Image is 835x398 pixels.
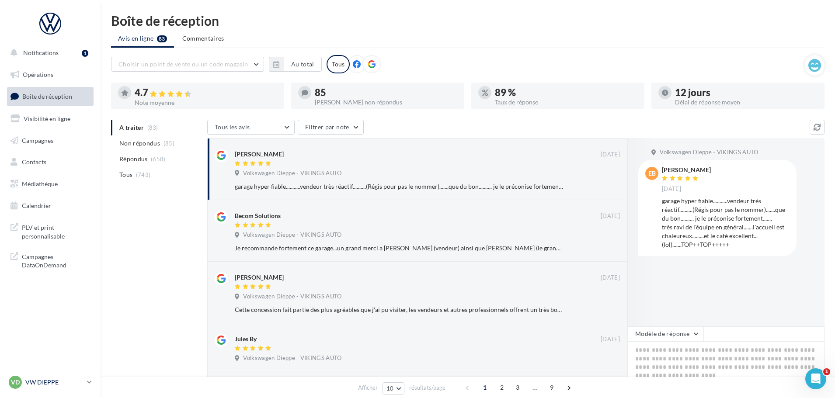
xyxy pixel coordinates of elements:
div: Je recommande fortement ce garage...un grand merci a [PERSON_NAME] (vendeur) ainsi que [PERSON_NA... [235,244,563,253]
span: 3 [511,381,525,395]
a: Boîte de réception [5,87,95,106]
a: Visibilité en ligne [5,110,95,128]
span: 10 [386,385,394,392]
div: [PERSON_NAME] [235,150,284,159]
span: Choisir un point de vente ou un code magasin [118,60,248,68]
span: [DATE] [601,212,620,220]
button: Au total [269,57,322,72]
div: 4.7 [135,88,277,98]
p: VW DIEPPE [25,378,83,387]
div: 85 [315,88,457,97]
span: [DATE] [662,185,681,193]
div: Jules By [235,335,257,343]
span: 1 [478,381,492,395]
span: Volkswagen Dieppe - VIKINGS AUTO [660,149,758,156]
span: Notifications [23,49,59,56]
span: [DATE] [601,274,620,282]
span: [DATE] [601,336,620,343]
span: (743) [136,171,151,178]
div: Délai de réponse moyen [675,99,818,105]
span: Afficher [358,384,378,392]
span: Campagnes DataOnDemand [22,251,90,270]
span: Boîte de réception [22,93,72,100]
div: [PERSON_NAME] [235,273,284,282]
span: 1 [823,368,830,375]
div: garage hyper fiable...........vendeur très réactif..........(Régis pour pas le nommer).......que ... [662,197,790,249]
div: 89 % [495,88,637,97]
div: Taux de réponse [495,99,637,105]
a: Opérations [5,66,95,84]
span: Visibilité en ligne [24,115,70,122]
div: Note moyenne [135,100,277,106]
button: Au total [284,57,322,72]
span: Volkswagen Dieppe - VIKINGS AUTO [243,231,341,239]
div: [PERSON_NAME] non répondus [315,99,457,105]
iframe: Intercom live chat [805,368,826,389]
span: Volkswagen Dieppe - VIKINGS AUTO [243,293,341,301]
span: [DATE] [601,151,620,159]
span: résultats/page [409,384,445,392]
div: garage hyper fiable...........vendeur très réactif..........(Régis pour pas le nommer).......que ... [235,182,563,191]
span: Contacts [22,158,46,166]
a: VD VW DIEPPE [7,374,94,391]
div: [PERSON_NAME] [662,167,711,173]
span: Volkswagen Dieppe - VIKINGS AUTO [243,170,341,177]
span: 2 [495,381,509,395]
button: Modèle de réponse [628,326,704,341]
span: Campagnes [22,136,53,144]
a: Calendrier [5,197,95,215]
span: Non répondus [119,139,160,148]
span: Commentaires [182,35,224,42]
span: EB [648,169,656,178]
button: 10 [383,382,405,395]
div: Tous [327,55,350,73]
span: ... [528,381,542,395]
span: Médiathèque [22,180,58,187]
span: Tous [119,170,132,179]
span: (658) [151,156,166,163]
span: Volkswagen Dieppe - VIKINGS AUTO [243,354,341,362]
span: 9 [545,381,559,395]
span: Calendrier [22,202,51,209]
div: 1 [82,50,88,57]
span: VD [11,378,20,387]
span: Tous les avis [215,123,250,131]
a: PLV et print personnalisable [5,218,95,244]
a: Contacts [5,153,95,171]
button: Notifications 1 [5,44,92,62]
div: Cette concession fait partie des plus agréables que j'ai pu visiter, les vendeurs et autres profe... [235,305,563,314]
div: 12 jours [675,88,818,97]
a: Médiathèque [5,175,95,193]
div: Becom Solutions [235,211,281,220]
button: Filtrer par note [298,120,364,135]
span: Opérations [23,71,53,78]
span: Répondus [119,155,148,163]
span: (85) [164,140,174,147]
a: Campagnes [5,132,95,150]
a: Campagnes DataOnDemand [5,247,95,273]
button: Tous les avis [207,120,295,135]
div: Boîte de réception [111,14,825,27]
button: Choisir un point de vente ou un code magasin [111,57,264,72]
span: PLV et print personnalisable [22,221,90,240]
